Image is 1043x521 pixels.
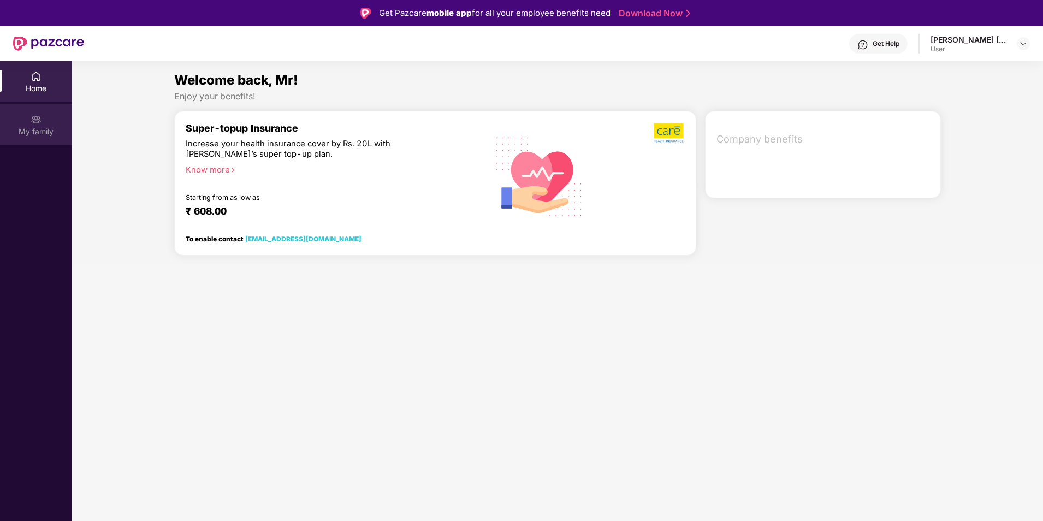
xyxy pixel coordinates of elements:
div: Get Pazcare for all your employee benefits need [379,7,611,20]
span: right [230,167,236,173]
img: svg+xml;base64,PHN2ZyBpZD0iRHJvcGRvd24tMzJ4MzIiIHhtbG5zPSJodHRwOi8vd3d3LnczLm9yZy8yMDAwL3N2ZyIgd2... [1019,39,1028,48]
img: b5dec4f62d2307b9de63beb79f102df3.png [654,122,685,143]
div: Company benefits [710,125,941,153]
a: [EMAIL_ADDRESS][DOMAIN_NAME] [245,235,362,243]
div: [PERSON_NAME] [PERSON_NAME] [931,34,1007,45]
img: svg+xml;base64,PHN2ZyB3aWR0aD0iMjAiIGhlaWdodD0iMjAiIHZpZXdCb3g9IjAgMCAyMCAyMCIgZmlsbD0ibm9uZSIgeG... [31,114,42,125]
div: Increase your health insurance cover by Rs. 20L with [PERSON_NAME]’s super top-up plan. [186,139,430,160]
img: New Pazcare Logo [13,37,84,51]
div: Know more [186,165,470,173]
img: svg+xml;base64,PHN2ZyB4bWxucz0iaHR0cDovL3d3dy53My5vcmcvMjAwMC9zdmciIHhtbG5zOnhsaW5rPSJodHRwOi8vd3... [487,123,591,229]
div: ₹ 608.00 [186,205,466,218]
div: To enable contact [186,235,362,242]
div: Enjoy your benefits! [174,91,941,102]
img: Logo [360,8,371,19]
span: Welcome back, Mr! [174,72,298,88]
div: Starting from as low as [186,193,430,201]
div: Super-topup Insurance [186,122,477,134]
span: Company benefits [716,132,932,147]
div: User [931,45,1007,54]
img: svg+xml;base64,PHN2ZyBpZD0iSGVscC0zMngzMiIgeG1sbnM9Imh0dHA6Ly93d3cudzMub3JnLzIwMDAvc3ZnIiB3aWR0aD... [857,39,868,50]
a: Download Now [619,8,687,19]
strong: mobile app [426,8,472,18]
img: svg+xml;base64,PHN2ZyBpZD0iSG9tZSIgeG1sbnM9Imh0dHA6Ly93d3cudzMub3JnLzIwMDAvc3ZnIiB3aWR0aD0iMjAiIG... [31,71,42,82]
div: Get Help [873,39,899,48]
img: Stroke [686,8,690,19]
